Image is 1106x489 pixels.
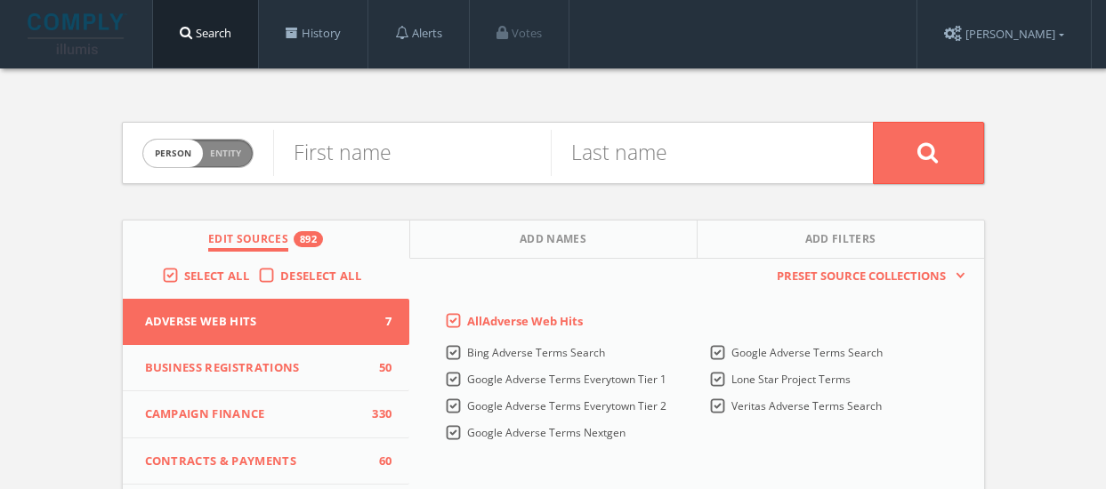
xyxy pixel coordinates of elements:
[294,231,323,247] div: 892
[520,231,586,252] span: Add Names
[123,438,410,485] button: Contracts & Payments60
[731,398,882,413] span: Veritas Adverse Terms Search
[28,13,127,54] img: illumis
[145,405,366,423] span: Campaign Finance
[698,220,984,259] button: Add Filters
[410,220,698,259] button: Add Names
[467,372,666,387] span: Google Adverse Terms Everytown Tier 1
[123,299,410,345] button: Adverse Web Hits7
[467,345,605,360] span: Bing Adverse Terms Search
[365,453,392,470] span: 60
[768,268,955,285] span: Preset Source Collections
[731,372,851,387] span: Lone Star Project Terms
[208,231,288,252] span: Edit Sources
[210,147,241,160] span: Entity
[280,268,361,284] span: Deselect All
[467,425,626,440] span: Google Adverse Terms Nextgen
[143,140,203,167] span: person
[123,220,410,259] button: Edit Sources892
[467,313,583,329] span: All Adverse Web Hits
[123,391,410,438] button: Campaign Finance330
[365,405,392,423] span: 330
[731,345,883,360] span: Google Adverse Terms Search
[365,359,392,377] span: 50
[768,268,965,285] button: Preset Source Collections
[145,313,366,331] span: Adverse Web Hits
[123,345,410,392] button: Business Registrations50
[145,359,366,377] span: Business Registrations
[184,268,249,284] span: Select All
[467,398,666,413] span: Google Adverse Terms Everytown Tier 2
[145,453,366,470] span: Contracts & Payments
[805,231,876,252] span: Add Filters
[365,313,392,331] span: 7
